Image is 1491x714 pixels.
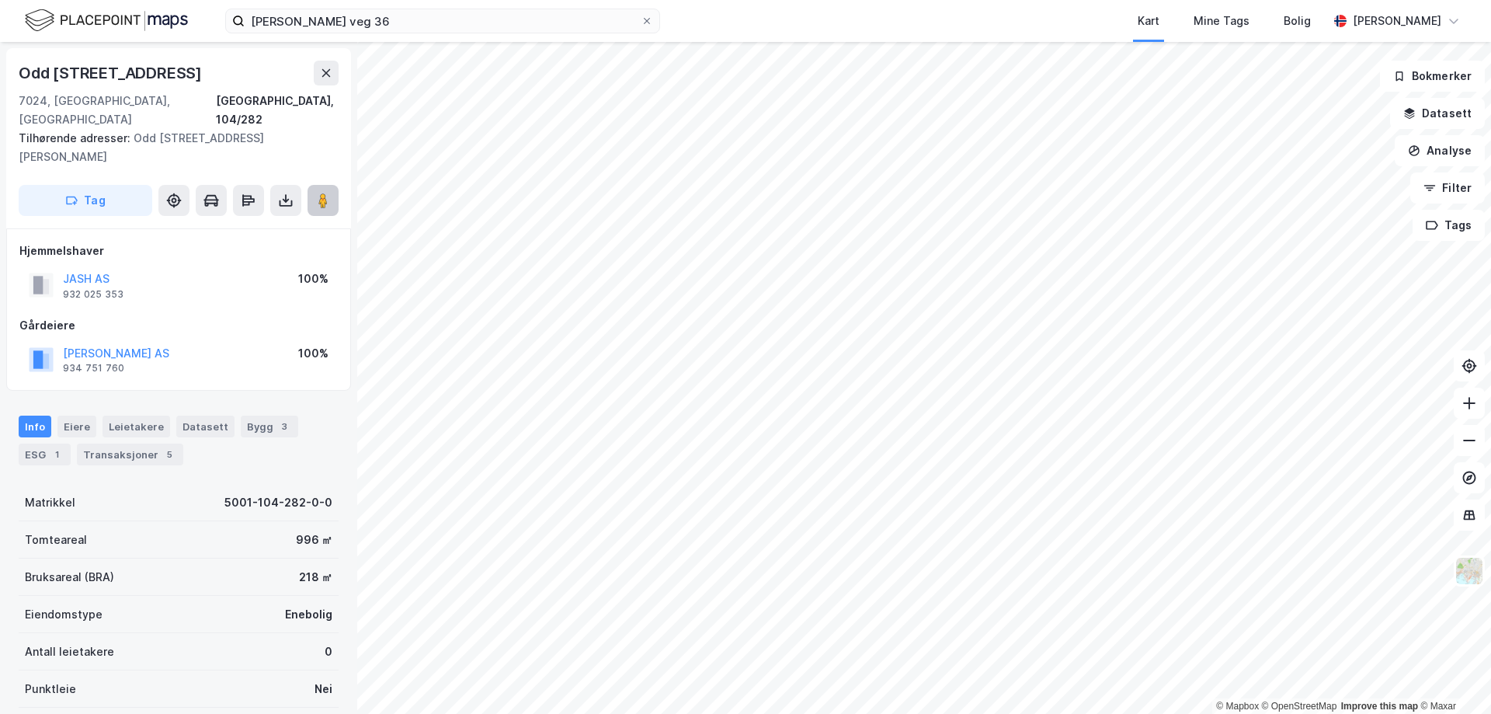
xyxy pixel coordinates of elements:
div: 934 751 760 [63,362,124,374]
button: Filter [1410,172,1485,204]
img: Z [1455,556,1484,586]
div: 1 [49,447,64,462]
button: Tag [19,185,152,216]
div: Mine Tags [1194,12,1249,30]
div: Antall leietakere [25,643,114,661]
div: Odd [STREET_ADDRESS] [19,61,205,85]
div: Kontrollprogram for chat [1413,639,1491,714]
button: Analyse [1395,135,1485,166]
div: Info [19,416,51,437]
div: Nei [315,680,332,698]
div: [GEOGRAPHIC_DATA], 104/282 [216,92,339,129]
div: ESG [19,444,71,465]
input: Søk på adresse, matrikkel, gårdeiere, leietakere eller personer [245,9,641,33]
div: Tomteareal [25,531,87,549]
a: Mapbox [1216,701,1259,712]
div: Matrikkel [25,493,75,512]
div: 218 ㎡ [299,568,332,587]
div: 0 [325,643,332,661]
div: 996 ㎡ [296,531,332,549]
div: Datasett [176,416,235,437]
button: Datasett [1390,98,1485,129]
div: Hjemmelshaver [19,242,338,260]
div: Kart [1138,12,1159,30]
div: [PERSON_NAME] [1353,12,1441,30]
button: Bokmerker [1380,61,1485,92]
div: Bygg [241,416,298,437]
div: 3 [276,419,292,434]
div: Bolig [1284,12,1311,30]
div: Enebolig [285,605,332,624]
a: OpenStreetMap [1262,701,1337,712]
span: Tilhørende adresser: [19,131,134,145]
div: Odd [STREET_ADDRESS][PERSON_NAME] [19,129,326,166]
div: Gårdeiere [19,316,338,335]
iframe: Chat Widget [1413,639,1491,714]
img: logo.f888ab2527a4732fd821a326f86c7f29.svg [25,7,188,34]
div: Eiere [57,416,96,437]
button: Tags [1413,210,1485,241]
div: 5001-104-282-0-0 [224,493,332,512]
div: Eiendomstype [25,605,103,624]
a: Improve this map [1341,701,1418,712]
div: Leietakere [103,416,170,437]
div: Transaksjoner [77,444,183,465]
div: 7024, [GEOGRAPHIC_DATA], [GEOGRAPHIC_DATA] [19,92,216,129]
div: Punktleie [25,680,76,698]
div: Bruksareal (BRA) [25,568,114,587]
div: 5 [162,447,177,462]
div: 100% [298,270,328,288]
div: 932 025 353 [63,288,123,301]
div: 100% [298,344,328,363]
